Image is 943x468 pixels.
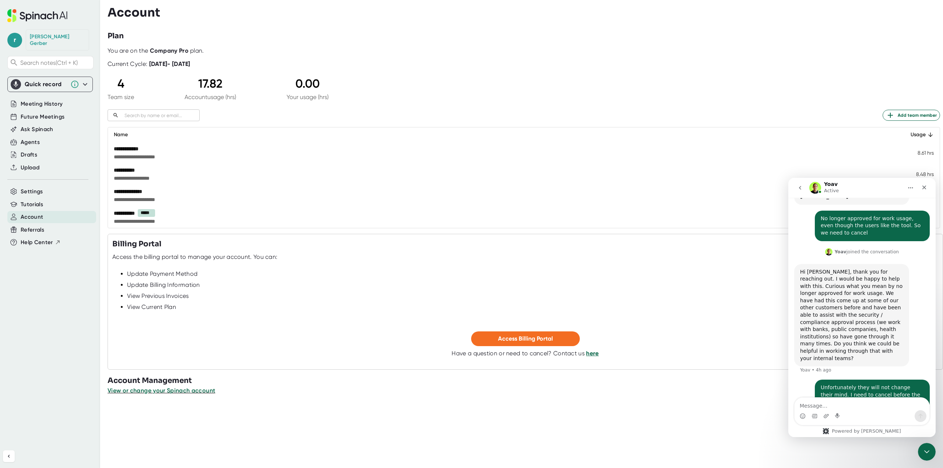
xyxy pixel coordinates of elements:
span: Help Center [21,238,53,247]
div: 17.82 [185,77,236,91]
div: Have a question or need to cancel? Contact us [452,350,599,357]
button: Future Meetings [21,113,64,121]
div: Current Cycle: [108,60,190,68]
div: Ryan Gerber [30,34,85,46]
button: Drafts [21,151,37,159]
span: r [7,33,22,47]
div: Quick record [25,81,67,88]
div: 4 [108,77,134,91]
td: 8.48 hrs [890,163,940,185]
button: Meeting History [21,100,63,108]
div: Update Payment Method [127,270,938,278]
button: Access Billing Portal [471,331,580,346]
div: Team size [108,94,134,101]
button: Ask Spinach [21,125,53,134]
div: 0.00 [287,77,329,91]
button: Help Center [21,238,61,247]
iframe: Intercom live chat [788,178,936,437]
button: Settings [21,187,43,196]
div: Update Billing Information [127,281,938,289]
h3: Billing Portal [112,239,161,250]
div: View Previous Invoices [127,292,938,300]
a: here [586,350,599,357]
button: Agents [21,138,40,147]
button: Referrals [21,226,44,234]
div: Your usage (hrs) [287,94,329,101]
input: Search by name or email... [122,111,200,120]
div: Account usage (hrs) [185,94,236,101]
button: Tutorials [21,200,43,209]
td: 8.61 hrs [890,142,940,163]
button: View or change your Spinach account [108,386,215,395]
h3: Plan [108,31,124,42]
div: You are on the plan. [108,47,940,54]
h3: Account [108,6,160,20]
div: View Current Plan [127,303,938,311]
button: Account [21,213,43,221]
h3: Account Management [108,375,943,386]
div: Access the billing portal to manage your account. You can: [112,253,277,261]
button: Add team member [883,110,940,121]
div: Quick record [11,77,90,92]
span: Search notes (Ctrl + K) [20,59,91,66]
span: View or change your Spinach account [108,387,215,394]
b: [DATE] - [DATE] [149,60,190,67]
b: Company Pro [150,47,189,54]
div: Usage [895,130,934,139]
span: Access Billing Portal [498,335,553,342]
button: Upload [21,163,39,172]
iframe: Intercom live chat [918,443,936,461]
span: Add team member [886,111,937,120]
div: Name [114,130,884,139]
